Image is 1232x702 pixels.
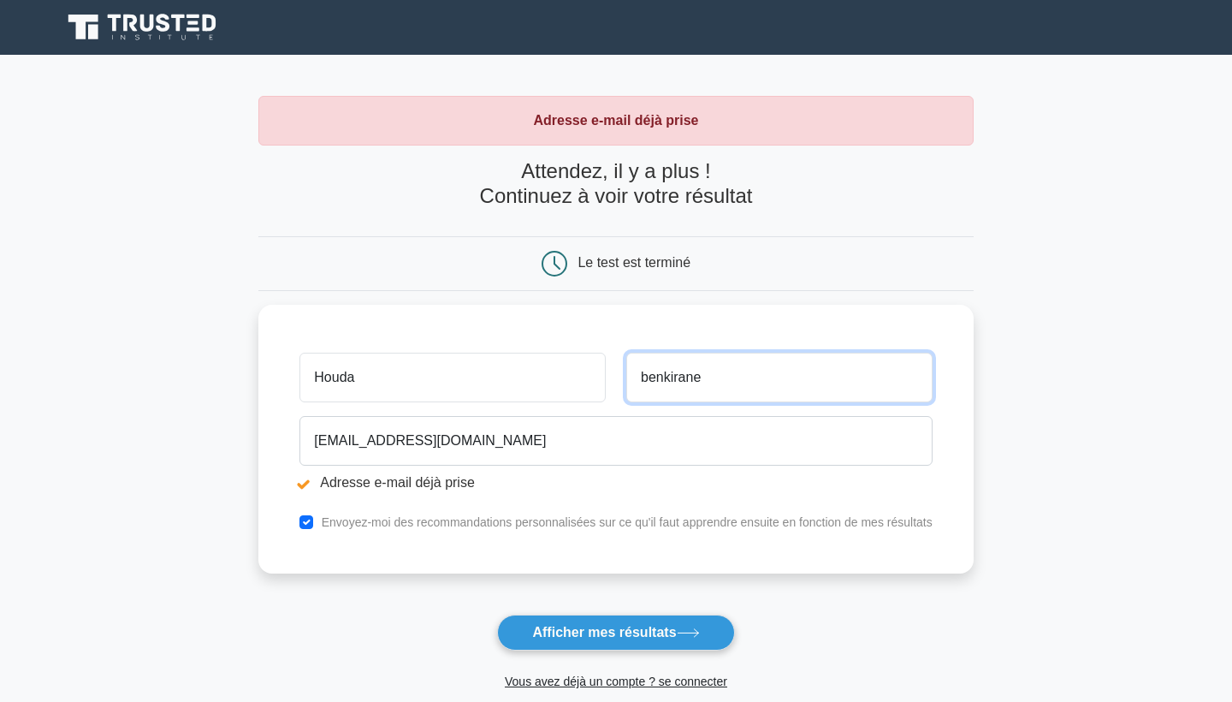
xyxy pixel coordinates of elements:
div: Le test est terminé [577,255,690,270]
input: E-MAIL [299,416,932,466]
button: Afficher mes résultats [497,615,734,651]
li: Adresse e-mail déjà prise [299,473,932,493]
label: Envoyez-moi des recommandations personnalisées sur ce qu'il faut apprendre ensuite en fonction de... [322,515,933,529]
input: Prénom [299,353,606,402]
a: Vous avez déjà un compte ? se connecter [505,675,727,688]
input: Nom de famille [626,353,933,402]
strong: Adresse e-mail déjà prise [534,113,699,128]
h4: Attendez, il y a plus ! Continuez à voir votre résultat [258,159,973,209]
